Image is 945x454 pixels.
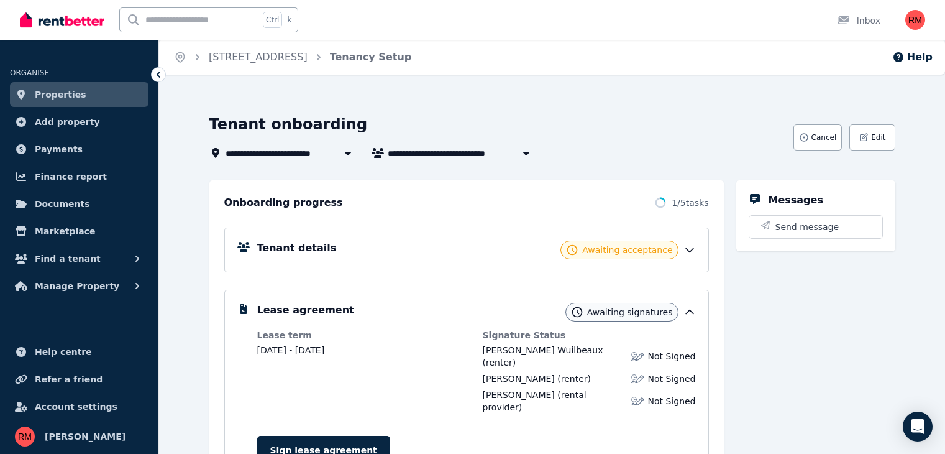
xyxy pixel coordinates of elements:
h5: Lease agreement [257,303,354,318]
div: Open Intercom Messenger [903,412,933,442]
div: (rental provider) [483,389,624,414]
span: Finance report [35,169,107,184]
span: Edit [871,132,885,142]
img: Lease not signed [631,350,644,363]
span: Cancel [811,132,837,142]
a: Add property [10,109,148,134]
span: [PERSON_NAME] [45,429,126,444]
img: Lease not signed [631,395,644,407]
a: [STREET_ADDRESS] [209,51,308,63]
span: Not Signed [647,350,695,363]
a: Account settings [10,394,148,419]
span: k [287,15,291,25]
dt: Signature Status [483,329,696,341]
dt: Lease term [257,329,470,341]
button: Cancel [793,124,842,151]
a: Finance report [10,164,148,189]
img: Rita Manoshina [15,427,35,447]
span: [PERSON_NAME] [483,390,555,400]
span: Ctrl [263,12,282,28]
a: Refer a friend [10,367,148,392]
a: Help centre [10,340,148,364]
button: Find a tenant [10,246,148,271]
h5: Tenant details [257,241,337,256]
span: Find a tenant [35,251,101,266]
span: 1 / 5 tasks [672,197,708,209]
button: Manage Property [10,274,148,299]
span: Not Signed [647,373,695,385]
span: Awaiting signatures [587,306,673,318]
span: Help centre [35,345,92,359]
span: ORGANISE [10,68,49,77]
span: [PERSON_NAME] Wuilbeaux [483,345,603,355]
span: Not Signed [647,395,695,407]
div: (renter) [483,344,624,369]
span: Refer a friend [35,372,103,387]
span: Tenancy Setup [330,50,412,65]
img: Lease not signed [631,373,644,385]
span: Marketplace [35,224,95,239]
div: Inbox [837,14,880,27]
span: Documents [35,197,90,211]
nav: Breadcrumb [159,40,426,75]
button: Send message [749,216,882,238]
a: Documents [10,192,148,216]
h2: Onboarding progress [224,195,343,210]
a: Marketplace [10,219,148,244]
img: RentBetter [20,11,104,29]
span: Manage Property [35,279,119,294]
a: Properties [10,82,148,107]
button: Edit [849,124,895,151]
h1: Tenant onboarding [209,114,368,134]
span: Payments [35,142,83,157]
button: Help [892,50,933,65]
span: Account settings [35,399,117,414]
div: (renter) [483,373,591,385]
span: Properties [35,87,86,102]
span: Add property [35,114,100,129]
span: Awaiting acceptance [582,244,672,256]
span: Send message [775,221,839,233]
a: Payments [10,137,148,162]
span: [PERSON_NAME] [483,374,555,384]
img: Rita Manoshina [905,10,925,30]
dd: [DATE] - [DATE] [257,344,470,356]
h5: Messages [769,193,823,208]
